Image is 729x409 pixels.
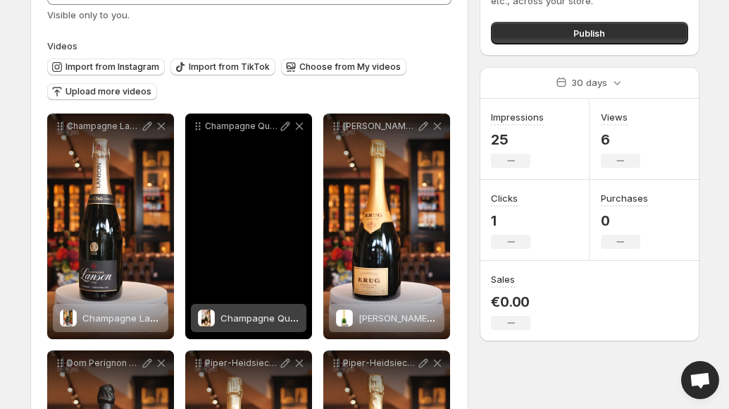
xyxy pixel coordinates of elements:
span: Champagne Lanson - Le Black - Creation 258 [82,312,287,324]
h3: Clicks [491,191,518,205]
div: Open chat [681,361,719,399]
p: Champagne Quenardel & Fils - Réserve Brut (Grand Cru) [205,121,278,132]
h3: Impressions [491,110,544,124]
h3: Views [601,110,628,124]
h3: Sales [491,272,515,286]
span: Upload more videos [66,86,151,97]
button: Upload more videos [47,83,157,100]
p: Champagne Lanson - Le Black - Creation 258 [67,121,140,132]
p: 6 [601,131,640,148]
div: Champagne Quenardel & Fils - Réserve Brut (Grand Cru)Champagne Quenardel & Fils - Réserve Brut (G... [185,114,312,339]
button: Import from Instagram [47,59,165,75]
p: 0 [601,212,648,229]
p: 25 [491,131,544,148]
h3: Purchases [601,191,648,205]
span: Champagne Quenardel & Fils - Réserve Brut (Grand Cru) [220,312,472,324]
span: Visible only to you. [47,9,130,20]
p: Dom Perignon 2013 Vintage - Champagne Brut (in luxury giftbox) [67,358,140,369]
span: Choose from My videos [299,61,401,73]
span: Publish [573,26,605,40]
span: Import from Instagram [66,61,159,73]
span: Videos [47,40,77,51]
p: 1 [491,212,530,229]
p: [PERSON_NAME] Grande Cuvée - 171eme Edition - Champagne Brut [343,121,416,132]
div: [PERSON_NAME] Grande Cuvée - 171eme Edition - Champagne BrutKrug Grande Cuvée - 171eme Edition - ... [323,114,450,339]
button: Import from TikTok [170,59,275,75]
p: Piper-Heidsieck Rare - Millésime 2002 - Champagne Brut (in giftbox) [343,358,416,369]
button: Publish [491,22,687,44]
button: Choose from My videos [281,59,406,75]
span: Import from TikTok [189,61,270,73]
div: Champagne Lanson - Le Black - Creation 258Champagne Lanson - Le Black - Creation 258Champagne Lan... [47,114,174,339]
p: 30 days [571,75,607,90]
p: €0.00 [491,293,530,310]
p: Piper-Heidsieck Rare - Millésime 2013 - Champagne Brut [205,358,278,369]
span: [PERSON_NAME] Grande Cuvée - 171eme Edition - Champagne Brut [359,312,655,324]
